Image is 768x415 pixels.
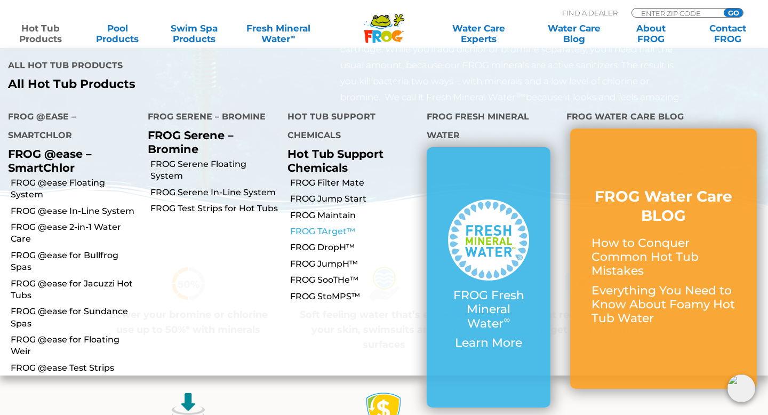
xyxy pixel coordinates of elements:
[290,33,295,41] sup: ∞
[87,23,147,44] a: PoolProducts
[287,147,383,174] a: Hot Tub Support Chemicals
[427,107,550,147] h4: FROG Fresh Mineral Water
[11,177,140,201] a: FROG @ease Floating System
[11,221,140,245] a: FROG @ease 2-in-1 Water Care
[8,147,132,174] p: FROG @ease – SmartChlor
[698,23,757,44] a: ContactFROG
[11,278,140,302] a: FROG @ease for Jacuzzi Hot Tubs
[148,107,271,129] h4: FROG Serene – Bromine
[290,274,419,286] a: FROG SooTHe™
[11,250,140,274] a: FROG @ease for Bullfrog Spas
[544,23,604,44] a: Water CareBlog
[150,203,279,214] a: FROG Test Strips for Hot Tubs
[448,199,529,355] a: FROG Fresh Mineral Water∞ Learn More
[503,314,510,325] sup: ∞
[11,205,140,217] a: FROG @ease In-Line System
[640,9,712,18] input: Zip Code Form
[8,107,132,147] h4: FROG @ease – SmartChlor
[8,56,376,77] h4: All Hot Tub Products
[562,8,618,18] p: Find A Dealer
[591,187,735,226] h3: FROG Water Care BLOG
[150,158,279,182] a: FROG Serene Floating System
[290,291,419,302] a: FROG StoMPS™
[591,236,735,278] p: How to Conquer Common Hot Tub Mistakes
[724,9,743,17] input: GO
[566,107,760,129] h4: FROG Water Care Blog
[150,187,279,198] a: FROG Serene In-Line System
[591,187,735,331] a: FROG Water Care BLOG How to Conquer Common Hot Tub Mistakes Everything You Need to Know About Foa...
[430,23,527,44] a: Water CareExperts
[290,177,419,189] a: FROG Filter Mate
[290,193,419,205] a: FROG Jump Start
[290,210,419,221] a: FROG Maintain
[11,334,140,358] a: FROG @ease for Floating Weir
[448,336,529,350] p: Learn More
[11,23,70,44] a: Hot TubProducts
[148,129,271,155] p: FROG Serene – Bromine
[11,362,140,374] a: FROG @ease Test Strips
[290,258,419,270] a: FROG JumpH™
[11,306,140,330] a: FROG @ease for Sundance Spas
[164,23,224,44] a: Swim SpaProducts
[621,23,681,44] a: AboutFROG
[290,242,419,253] a: FROG DropH™
[241,23,316,44] a: Fresh MineralWater∞
[727,374,755,402] img: openIcon
[290,226,419,237] a: FROG TArget™
[287,107,411,147] h4: Hot Tub Support Chemicals
[591,284,735,326] p: Everything You Need to Know About Foamy Hot Tub Water
[8,77,376,91] a: All Hot Tub Products
[448,289,529,331] p: FROG Fresh Mineral Water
